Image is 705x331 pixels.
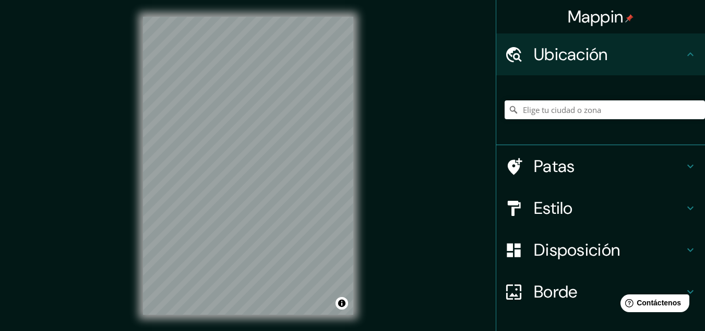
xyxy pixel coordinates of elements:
[534,43,608,65] font: Ubicación
[496,229,705,271] div: Disposición
[505,100,705,119] input: Elige tu ciudad o zona
[612,290,694,319] iframe: Lanzador de widgets de ayuda
[534,197,573,219] font: Estilo
[496,145,705,187] div: Patas
[534,239,620,261] font: Disposición
[534,281,578,303] font: Borde
[625,14,634,22] img: pin-icon.png
[496,187,705,229] div: Estilo
[336,297,348,310] button: Activar o desactivar atribución
[496,271,705,313] div: Borde
[496,33,705,75] div: Ubicación
[568,6,624,28] font: Mappin
[534,155,575,177] font: Patas
[143,17,353,315] canvas: Mapa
